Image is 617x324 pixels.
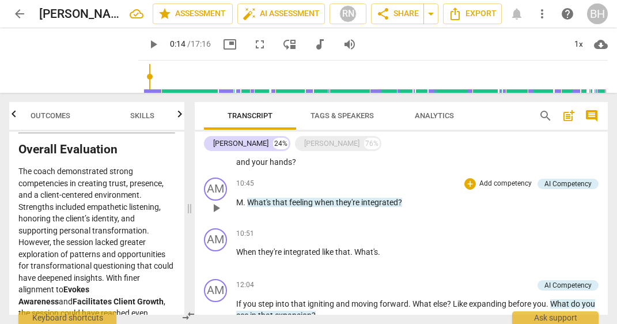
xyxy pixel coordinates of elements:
[539,109,552,123] span: search
[378,247,380,257] span: .
[443,3,502,24] button: Export
[236,157,252,167] span: and
[187,39,211,48] span: / 17:16
[512,311,599,324] div: Ask support
[143,34,164,55] button: Play
[364,138,380,149] div: 76%
[158,7,228,21] span: Assessment
[371,3,424,24] button: Share
[343,37,357,51] span: volume_up
[273,138,289,149] div: 24%
[223,37,237,51] span: picture_in_picture
[181,309,195,323] span: compare_arrows
[361,198,398,207] span: integrated
[478,179,533,189] p: Add competency
[571,299,582,308] span: do
[207,199,225,217] button: Play
[336,299,351,308] span: and
[544,280,592,291] div: AI Competency
[243,299,258,308] span: you
[376,7,390,21] span: share
[275,299,291,308] span: into
[258,311,275,320] span: that
[253,37,267,51] span: fullscreen
[559,107,578,125] button: Add summary
[562,109,576,123] span: post_add
[250,311,258,320] span: in
[339,5,357,22] div: RN
[544,179,592,189] div: AI Competency
[322,247,335,257] span: like
[252,157,270,167] span: your
[236,299,243,308] span: If
[18,311,116,324] div: Keyboard shortcuts
[18,285,89,306] strong: Evokes Awareness
[13,7,27,21] span: arrow_back
[289,198,315,207] span: feeling
[423,3,438,24] button: Sharing summary
[535,7,549,21] span: more_vert
[567,35,589,54] div: 1x
[339,34,360,55] button: Volume
[557,3,578,24] a: Help
[39,7,120,21] h2: [PERSON_NAME] coaches [PERSON_NAME]
[258,247,283,257] span: they're
[582,299,595,308] span: you
[158,7,172,21] span: star
[243,7,256,21] span: auto_fix_high
[291,299,308,308] span: that
[204,178,227,201] div: Change speaker
[249,34,270,55] button: Fullscreen
[209,201,223,215] span: play_arrow
[130,7,143,21] div: All changes saved
[351,299,380,308] span: moving
[546,299,550,308] span: .
[453,299,469,308] span: Like
[237,3,325,24] button: AI Assessment
[315,198,336,207] span: when
[469,299,508,308] span: expanding
[243,198,247,207] span: .
[270,157,292,167] span: hands
[447,299,453,308] span: ?
[236,229,254,239] span: 10:51
[292,157,296,167] span: ?
[204,279,227,302] div: Change speaker
[536,107,555,125] button: Search
[272,198,289,207] span: that
[398,198,402,207] span: ?
[236,311,250,320] span: see
[275,311,312,320] span: expansion
[313,37,327,51] span: audiotrack
[204,228,227,251] div: Change speaker
[153,3,233,24] button: Assessment
[585,109,599,123] span: comment
[31,111,70,120] span: Outcomes
[258,299,275,308] span: step
[448,7,497,21] span: Export
[236,198,243,207] span: M
[415,111,454,120] span: Analytics
[408,299,412,308] span: .
[587,3,608,24] div: BH
[308,299,336,308] span: igniting
[330,3,366,24] button: RN
[283,37,297,51] span: move_down
[146,37,160,51] span: play_arrow
[73,297,164,306] strong: Facilitates Client Growth
[464,178,476,190] div: Add outcome
[18,142,118,156] strong: Overall Evaluation
[170,39,186,48] span: 0:14
[433,299,447,308] span: else
[279,34,300,55] button: View player as separate pane
[354,247,378,257] span: What's
[350,247,354,257] span: .
[236,247,258,257] span: When
[219,34,240,55] button: Picture in picture
[130,111,154,120] span: Skills
[561,7,574,21] span: help
[236,179,254,189] span: 10:45
[228,111,272,120] span: Transcript
[304,138,359,149] div: [PERSON_NAME]
[243,7,320,21] span: AI Assessment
